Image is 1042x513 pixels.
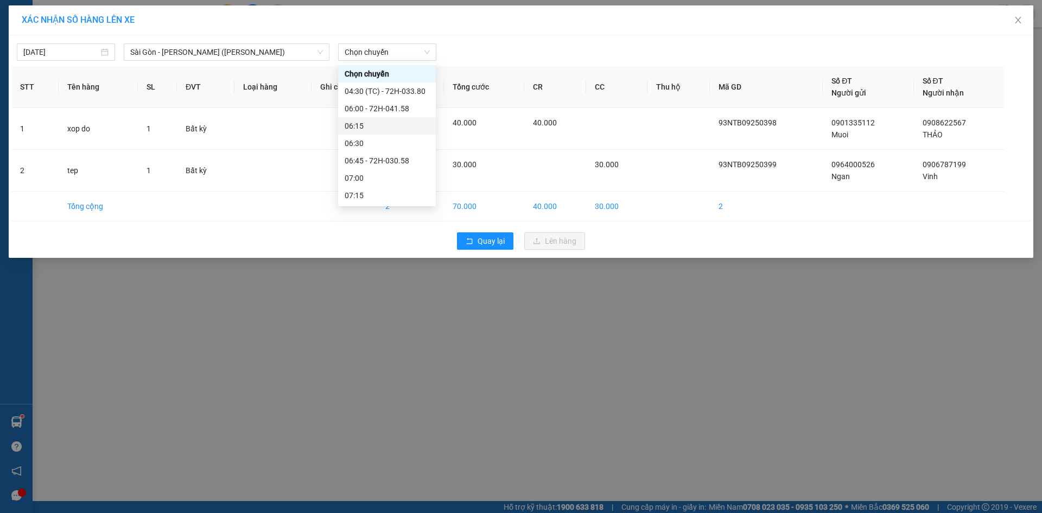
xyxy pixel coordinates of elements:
[923,88,964,97] span: Người nhận
[923,160,966,169] span: 0906787199
[831,118,875,127] span: 0901335112
[11,66,59,108] th: STT
[453,160,476,169] span: 30.000
[11,108,59,150] td: 1
[385,118,390,127] span: 1
[647,66,710,108] th: Thu hộ
[466,237,473,246] span: rollback
[59,108,138,150] td: xop do
[586,66,648,108] th: CC
[138,66,177,108] th: SL
[831,88,866,97] span: Người gửi
[831,172,850,181] span: Ngan
[59,192,138,221] td: Tổng cộng
[377,192,444,221] td: 2
[59,150,138,192] td: tep
[831,77,852,85] span: Số ĐT
[234,66,312,108] th: Loại hàng
[710,192,823,221] td: 2
[831,160,875,169] span: 0964000526
[345,44,430,60] span: Chọn chuyến
[595,160,619,169] span: 30.000
[457,232,513,250] button: rollbackQuay lại
[831,130,848,139] span: Muoi
[444,192,524,221] td: 70.000
[524,232,585,250] button: uploadLên hàng
[177,108,234,150] td: Bất kỳ
[147,124,151,133] span: 1
[22,15,135,25] span: XÁC NHẬN SỐ HÀNG LÊN XE
[11,150,59,192] td: 2
[710,66,823,108] th: Mã GD
[719,118,777,127] span: 93NTB09250398
[453,118,476,127] span: 40.000
[377,66,444,108] th: Tổng SL
[478,235,505,247] span: Quay lại
[1014,16,1022,24] span: close
[385,160,390,169] span: 1
[23,46,99,58] input: 15/09/2025
[444,66,524,108] th: Tổng cước
[923,130,943,139] span: THẢO
[923,77,943,85] span: Số ĐT
[923,172,938,181] span: Vinh
[533,118,557,127] span: 40.000
[147,166,151,175] span: 1
[177,66,234,108] th: ĐVT
[317,49,323,55] span: down
[923,118,966,127] span: 0908622567
[586,192,648,221] td: 30.000
[524,192,586,221] td: 40.000
[130,44,323,60] span: Sài Gòn - Vũng Tàu (Hàng Hoá)
[1003,5,1033,36] button: Close
[719,160,777,169] span: 93NTB09250399
[312,66,377,108] th: Ghi chú
[524,66,586,108] th: CR
[59,66,138,108] th: Tên hàng
[177,150,234,192] td: Bất kỳ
